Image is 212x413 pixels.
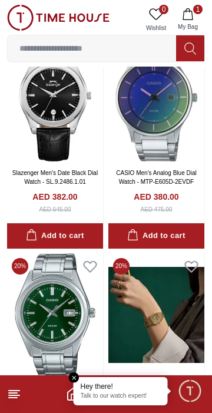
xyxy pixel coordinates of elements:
[39,205,71,214] div: AED 545.00
[108,253,204,377] img: CASIO Mens's Digital Gold Dial Watch - LA680WEGV-9ADF
[173,22,203,31] span: My Bag
[108,38,204,161] img: CASIO Men's Analog Blue Dial Watch - MTP-E605D-2EVDF
[141,24,171,32] span: Wishlist
[177,378,203,404] div: Chat Widget
[81,382,161,391] div: Hey there!
[12,170,98,185] a: Slazenger Men's Date Black Dial Watch - SL.9.2486.1.01
[7,38,103,161] img: Slazenger Men's Date Black Dial Watch - SL.9.2486.1.01
[113,258,130,275] span: 20 %
[7,5,110,31] img: ...
[116,170,196,185] a: CASIO Men's Analog Blue Dial Watch - MTP-E605D-2EVDF
[26,229,84,243] div: Add to cart
[141,205,173,214] div: AED 475.00
[108,223,204,249] button: Add to cart
[69,372,79,383] em: Close tooltip
[7,223,103,249] button: Add to cart
[134,191,178,203] h4: AED 380.00
[127,229,185,243] div: Add to cart
[171,5,205,35] button: 1My Bag
[141,5,171,35] a: 0Wishlist
[7,253,103,377] img: CASIO Men's Analog Green Dial Watch - MTP-B180D-3AVDF
[193,5,203,14] span: 1
[12,258,28,275] span: 20 %
[32,191,77,203] h4: AED 382.00
[81,392,161,401] p: Talk to our watch expert!
[159,5,168,14] span: 0
[66,387,80,401] a: Home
